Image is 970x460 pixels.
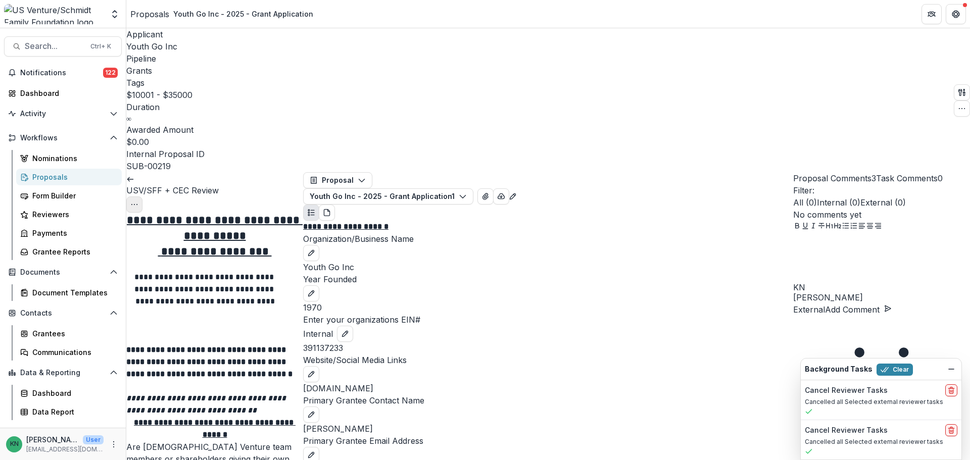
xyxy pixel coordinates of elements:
[20,309,106,318] span: Contacts
[32,388,114,398] div: Dashboard
[817,221,826,233] button: Strike
[126,148,205,160] p: Internal Proposal ID
[945,384,957,396] button: delete
[20,88,114,98] div: Dashboard
[303,188,473,205] button: Youth Go Inc - 2025 - Grant Application1
[16,187,122,204] a: Form Builder
[303,423,793,435] p: [PERSON_NAME]
[876,172,943,184] button: Task Comments
[793,291,970,303] p: [PERSON_NAME]
[337,326,353,342] button: edit
[126,53,205,65] p: Pipeline
[946,4,966,24] button: Get Help
[793,221,801,233] button: Bold
[477,188,494,205] button: View Attached Files
[16,325,122,342] a: Grantees
[126,184,303,196] h3: USV/SFF + CEC Review
[793,197,817,208] span: All ( 0 )
[793,303,825,316] button: External
[303,366,319,382] button: edit
[850,221,858,233] button: Ordered List
[303,245,319,261] button: edit
[826,221,834,233] button: Heading 1
[32,246,114,257] div: Grantee Reports
[858,221,866,233] button: Align Left
[20,134,106,142] span: Workflows
[303,406,319,423] button: edit
[126,101,205,113] p: Duration
[32,190,114,201] div: Form Builder
[16,385,122,401] a: Dashboard
[805,365,872,374] h2: Background Tasks
[871,173,876,183] span: 3
[866,221,874,233] button: Align Center
[16,344,122,361] a: Communications
[20,268,106,277] span: Documents
[303,285,319,301] button: edit
[16,169,122,185] a: Proposals
[10,441,19,447] div: Katrina Nelson
[26,434,79,445] p: [PERSON_NAME]
[20,369,106,377] span: Data & Reporting
[126,90,192,100] span: $10001 - $35000
[801,221,809,233] button: Underline
[126,41,177,52] a: Youth Go Inc
[20,110,106,118] span: Activity
[16,225,122,241] a: Payments
[130,8,169,20] a: Proposals
[509,189,517,201] button: Edit as form
[4,85,122,101] a: Dashboard
[805,437,957,446] p: Cancelled all Selected external reviewer tasks
[303,172,372,188] button: Proposal
[805,386,888,395] h2: Cancel Reviewer Tasks
[16,284,122,301] a: Document Templates
[126,136,149,148] p: $0.00
[877,364,913,376] button: Clear
[126,160,171,172] p: SUB-00219
[303,342,793,354] p: 391137233
[793,283,970,291] div: Katrina Nelson
[303,354,793,366] p: Website/Social Media Links
[108,4,122,24] button: Open entity switcher
[108,438,120,450] button: More
[945,363,957,375] button: Dismiss
[88,41,113,52] div: Ctrl + K
[303,261,793,273] p: Youth Go Inc
[32,287,114,298] div: Document Templates
[805,397,957,406] p: Cancelled all Selected external reviewer tasks
[103,68,118,78] span: 122
[303,233,793,245] p: Organization/Business Name
[32,153,114,164] div: Nominations
[126,65,152,77] p: Grants
[793,209,970,221] p: No comments yet
[16,243,122,260] a: Grantee Reports
[860,197,906,208] span: External ( 0 )
[32,328,114,339] div: Grantees
[126,124,205,136] p: Awarded Amount
[32,406,114,417] div: Data Report
[809,221,817,233] button: Italicize
[874,221,882,233] button: Align Right
[25,41,84,51] span: Search...
[130,7,317,21] nav: breadcrumb
[4,365,122,381] button: Open Data & Reporting
[319,205,335,221] button: PDF view
[32,228,114,238] div: Payments
[303,383,373,393] a: [DOMAIN_NAME]
[4,106,122,122] button: Open Activity
[16,206,122,223] a: Reviewers
[303,314,793,326] p: Enter your organizations EIN#
[4,65,122,81] button: Notifications122
[126,113,131,124] p: ∞
[922,4,942,24] button: Partners
[16,403,122,420] a: Data Report
[938,173,943,183] span: 0
[817,197,860,208] span: Internal ( 0 )
[825,303,892,316] button: Add Comment
[32,347,114,357] div: Communications
[32,172,114,182] div: Proposals
[303,435,793,447] p: Primary Grantee Email Address
[805,426,888,435] h2: Cancel Reviewer Tasks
